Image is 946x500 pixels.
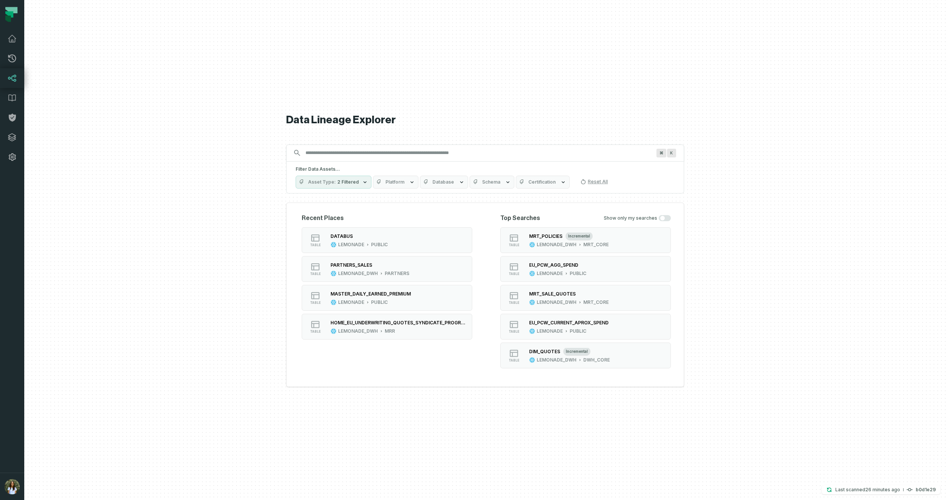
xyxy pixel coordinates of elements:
[835,486,900,494] p: Last scanned
[656,149,666,157] span: Press ⌘ + K to focus the search bar
[667,149,676,157] span: Press ⌘ + K to focus the search bar
[286,113,684,127] h1: Data Lineage Explorer
[865,487,900,492] relative-time: Aug 18, 2025, 5:15 PM GMT+3
[5,479,20,494] img: avatar of Noa Gordon
[916,487,936,492] h4: b0d1e29
[822,485,940,494] button: Last scanned[DATE] 5:15:28 PMb0d1e29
